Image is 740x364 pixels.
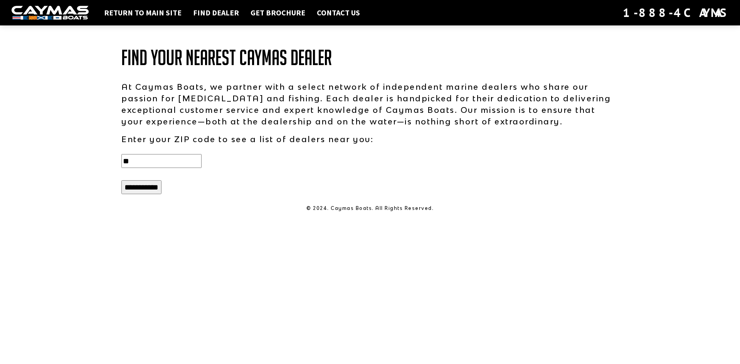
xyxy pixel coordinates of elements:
[100,8,185,18] a: Return to main site
[12,6,89,20] img: white-logo-c9c8dbefe5ff5ceceb0f0178aa75bf4bb51f6bca0971e226c86eb53dfe498488.png
[189,8,243,18] a: Find Dealer
[247,8,309,18] a: Get Brochure
[121,46,619,69] h1: Find Your Nearest Caymas Dealer
[121,81,619,127] p: At Caymas Boats, we partner with a select network of independent marine dealers who share our pas...
[121,133,619,145] p: Enter your ZIP code to see a list of dealers near you:
[121,205,619,212] p: © 2024. Caymas Boats. All Rights Reserved.
[623,4,728,21] div: 1-888-4CAYMAS
[313,8,364,18] a: Contact Us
